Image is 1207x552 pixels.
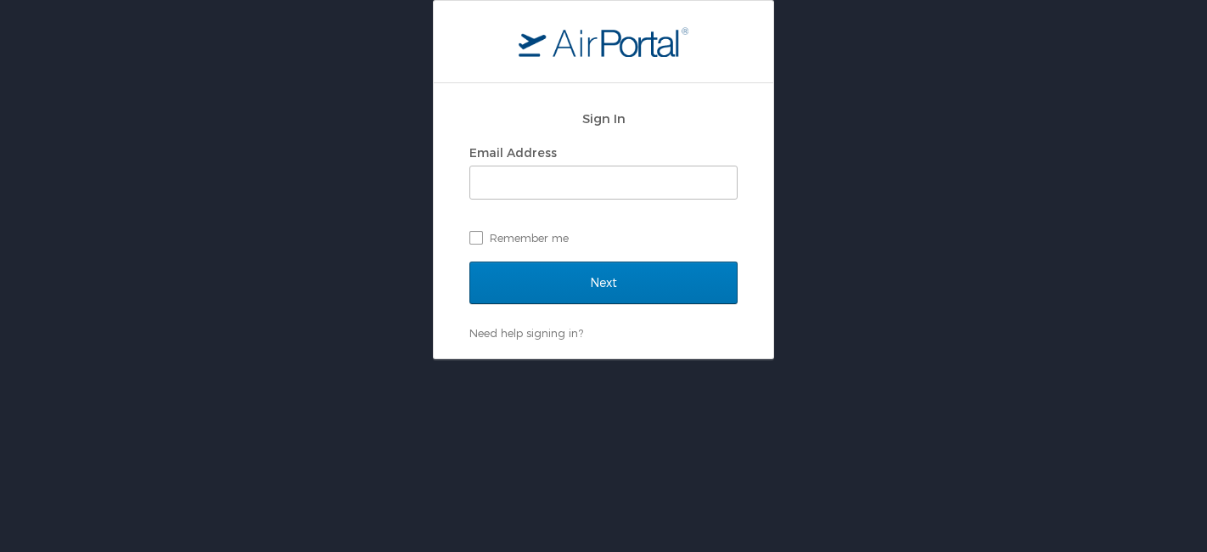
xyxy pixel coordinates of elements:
[519,26,688,57] img: logo
[469,109,738,128] h2: Sign In
[469,326,583,340] a: Need help signing in?
[469,225,738,251] label: Remember me
[469,262,738,304] input: Next
[469,145,557,160] label: Email Address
